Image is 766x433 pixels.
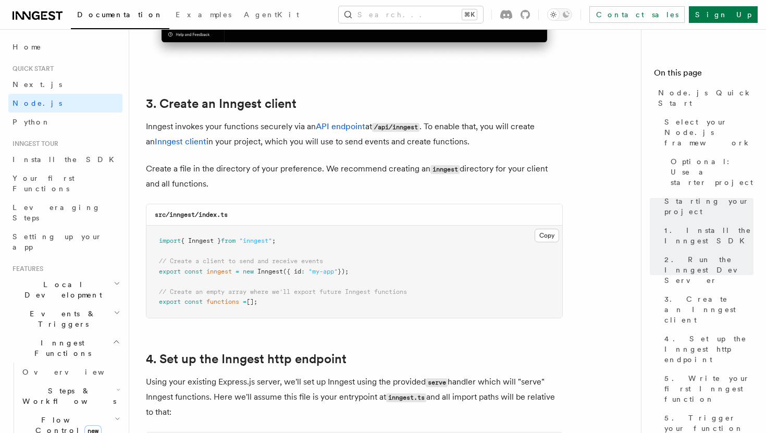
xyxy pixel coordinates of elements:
code: /api/inngest [372,123,419,132]
span: Setting up your app [13,232,102,251]
span: Node.js [13,99,62,107]
a: 5. Write your first Inngest function [660,369,753,409]
button: Toggle dark mode [547,8,572,21]
span: : [301,268,305,275]
span: AgentKit [244,10,299,19]
p: Inngest invokes your functions securely via an at . To enable that, you will create an in your pr... [146,119,563,149]
a: Starting your project [660,192,753,221]
span: Examples [176,10,231,19]
span: Overview [22,368,130,376]
span: Leveraging Steps [13,203,101,222]
a: Optional: Use a starter project [666,152,753,192]
button: Steps & Workflows [18,381,122,411]
code: inngest [430,165,460,174]
a: 3. Create an Inngest client [146,96,296,111]
span: // Create a client to send and receive events [159,257,323,265]
a: AgentKit [238,3,305,28]
span: 4. Set up the Inngest http endpoint [664,333,753,365]
span: new [243,268,254,275]
span: Your first Functions [13,174,75,193]
span: Next.js [13,80,62,89]
span: export [159,298,181,305]
a: 3. Create an Inngest client [660,290,753,329]
span: = [236,268,239,275]
span: import [159,237,181,244]
a: Install the SDK [8,150,122,169]
span: Events & Triggers [8,308,114,329]
span: 2. Run the Inngest Dev Server [664,254,753,286]
h4: On this page [654,67,753,83]
span: Select your Node.js framework [664,117,753,148]
a: Node.js Quick Start [654,83,753,113]
span: Install the SDK [13,155,120,164]
a: Next.js [8,75,122,94]
span: 1. Install the Inngest SDK [664,225,753,246]
span: Optional: Use a starter project [671,156,753,188]
span: inngest [206,268,232,275]
span: []; [246,298,257,305]
span: "inngest" [239,237,272,244]
span: Starting your project [664,196,753,217]
span: = [243,298,246,305]
span: Home [13,42,42,52]
code: inngest.ts [386,393,426,402]
a: Your first Functions [8,169,122,198]
button: Inngest Functions [8,333,122,363]
a: Contact sales [589,6,685,23]
span: Steps & Workflows [18,386,116,406]
span: Features [8,265,43,273]
a: Select your Node.js framework [660,113,753,152]
span: ({ id [283,268,301,275]
span: Inngest Functions [8,338,113,358]
a: Examples [169,3,238,28]
a: Python [8,113,122,131]
span: from [221,237,236,244]
a: Inngest client [155,137,206,146]
span: Documentation [77,10,163,19]
span: const [184,298,203,305]
span: "my-app" [308,268,338,275]
button: Local Development [8,275,122,304]
code: src/inngest/index.ts [155,211,228,218]
span: Inngest tour [8,140,58,148]
a: Node.js [8,94,122,113]
kbd: ⌘K [462,9,477,20]
span: 5. Write your first Inngest function [664,373,753,404]
a: Home [8,38,122,56]
a: 4. Set up the Inngest http endpoint [660,329,753,369]
span: Inngest [257,268,283,275]
button: Search...⌘K [339,6,483,23]
a: API endpoint [316,121,365,131]
span: { Inngest } [181,237,221,244]
a: 4. Set up the Inngest http endpoint [146,352,347,366]
span: 3. Create an Inngest client [664,294,753,325]
a: Leveraging Steps [8,198,122,227]
a: Sign Up [689,6,758,23]
p: Using your existing Express.js server, we'll set up Inngest using the provided handler which will... [146,375,563,419]
button: Events & Triggers [8,304,122,333]
a: Setting up your app [8,227,122,256]
span: const [184,268,203,275]
p: Create a file in the directory of your preference. We recommend creating an directory for your cl... [146,162,563,191]
span: Node.js Quick Start [658,88,753,108]
span: Quick start [8,65,54,73]
button: Copy [535,229,559,242]
span: functions [206,298,239,305]
span: }); [338,268,349,275]
a: Documentation [71,3,169,29]
span: Python [13,118,51,126]
span: // Create an empty array where we'll export future Inngest functions [159,288,407,295]
span: Local Development [8,279,114,300]
a: Overview [18,363,122,381]
code: serve [426,378,448,387]
a: 2. Run the Inngest Dev Server [660,250,753,290]
a: 1. Install the Inngest SDK [660,221,753,250]
span: ; [272,237,276,244]
span: export [159,268,181,275]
